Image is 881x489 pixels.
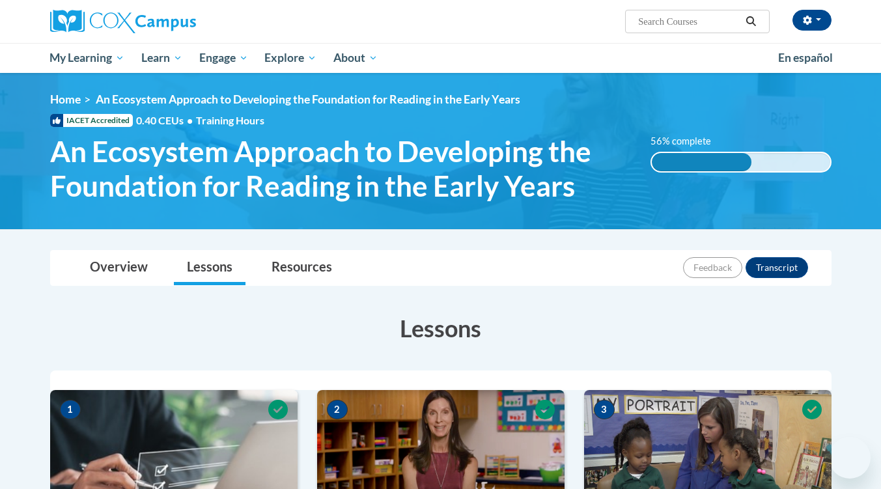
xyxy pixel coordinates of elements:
[746,257,808,278] button: Transcript
[191,43,257,73] a: Engage
[778,51,833,64] span: En español
[174,251,245,285] a: Lessons
[136,113,196,128] span: 0.40 CEUs
[256,43,325,73] a: Explore
[141,50,182,66] span: Learn
[196,114,264,126] span: Training Hours
[325,43,386,73] a: About
[50,92,81,106] a: Home
[199,50,248,66] span: Engage
[637,14,741,29] input: Search Courses
[259,251,345,285] a: Resources
[650,134,725,148] label: 56% complete
[652,153,751,171] div: 56% complete
[187,114,193,126] span: •
[31,43,851,73] div: Main menu
[264,50,316,66] span: Explore
[792,10,832,31] button: Account Settings
[770,44,841,72] a: En español
[50,312,832,344] h3: Lessons
[50,134,632,203] span: An Ecosystem Approach to Developing the Foundation for Reading in the Early Years
[683,257,742,278] button: Feedback
[42,43,133,73] a: My Learning
[50,10,196,33] img: Cox Campus
[60,400,81,419] span: 1
[327,400,348,419] span: 2
[96,92,520,106] span: An Ecosystem Approach to Developing the Foundation for Reading in the Early Years
[333,50,378,66] span: About
[49,50,124,66] span: My Learning
[829,437,871,479] iframe: Button to launch messaging window
[741,14,761,29] button: Search
[77,251,161,285] a: Overview
[594,400,615,419] span: 3
[133,43,191,73] a: Learn
[50,10,298,33] a: Cox Campus
[50,114,133,127] span: IACET Accredited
